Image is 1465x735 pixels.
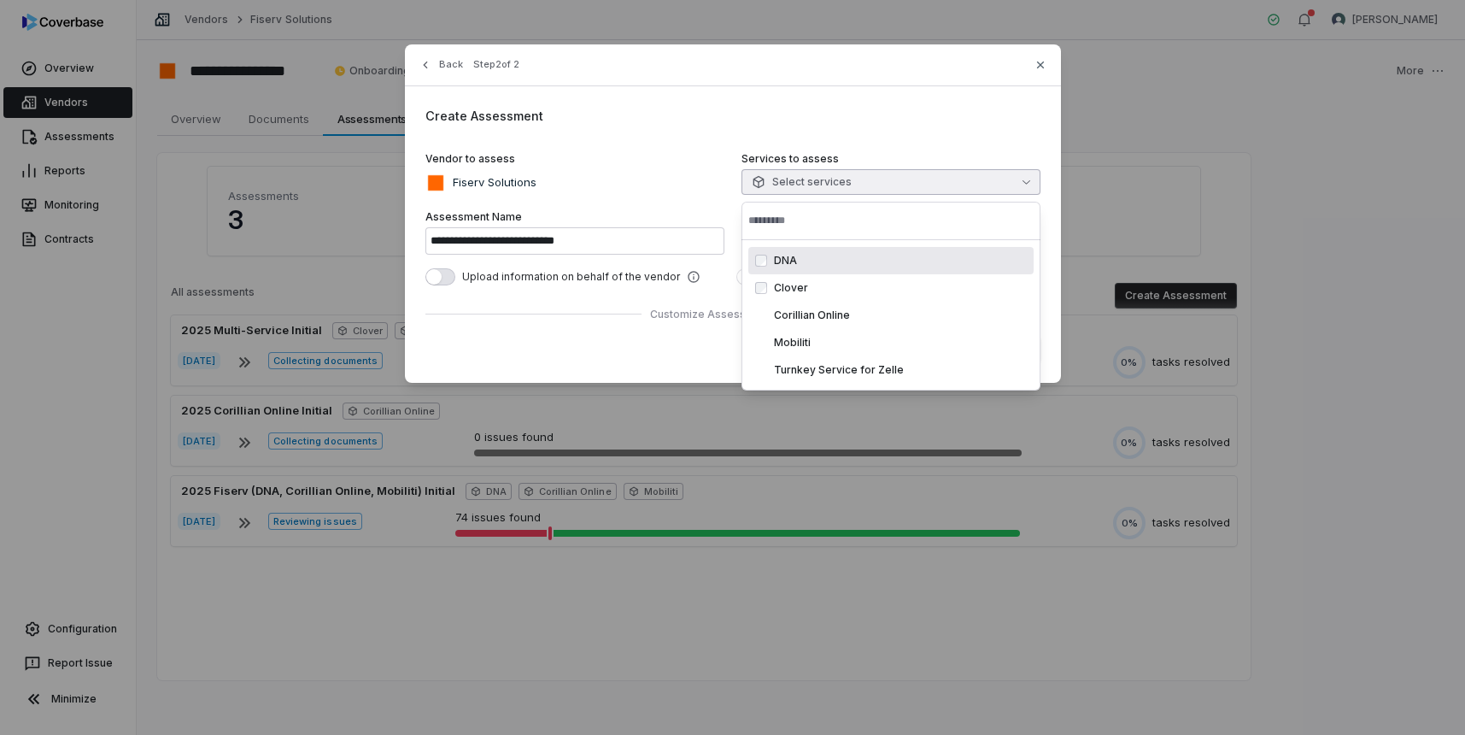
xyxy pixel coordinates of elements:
[650,308,795,321] span: Customize Assessment Plan
[774,309,850,322] span: Corillian Online
[741,240,1040,391] div: Suggestions
[462,270,680,284] span: Upload information on behalf of the vendor
[752,175,852,189] span: Select services
[425,109,543,123] span: Create Assessment
[774,363,904,377] span: Turnkey Service for Zelle
[473,58,519,71] span: Step 2 of 2
[446,174,536,191] p: Fiserv Solutions
[741,152,1040,166] label: Services to assess
[774,281,808,295] span: Clover
[425,210,724,224] label: Assessment Name
[413,50,468,80] button: Back
[774,336,811,350] span: Mobiliti
[774,254,797,268] span: DNA
[425,152,515,166] span: Vendor to assess
[650,308,816,321] button: Customize Assessment Plan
